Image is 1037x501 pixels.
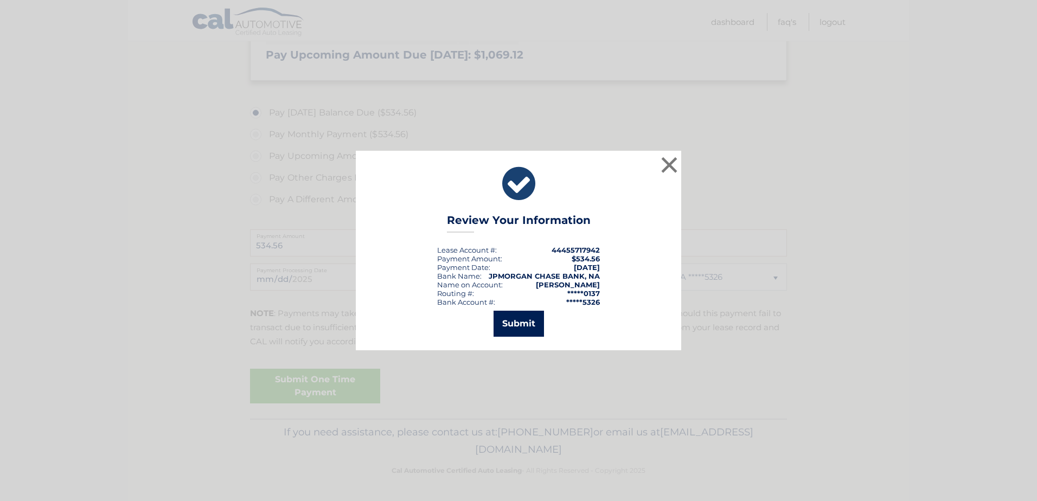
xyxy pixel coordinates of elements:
button: × [658,154,680,176]
span: [DATE] [574,263,600,272]
div: Routing #: [437,289,474,298]
div: Name on Account: [437,280,503,289]
strong: JPMORGAN CHASE BANK, NA [489,272,600,280]
div: : [437,263,490,272]
div: Payment Amount: [437,254,502,263]
strong: [PERSON_NAME] [536,280,600,289]
span: $534.56 [572,254,600,263]
h3: Review Your Information [447,214,591,233]
div: Bank Name: [437,272,482,280]
span: Payment Date [437,263,489,272]
div: Bank Account #: [437,298,495,306]
strong: 44455717942 [552,246,600,254]
div: Lease Account #: [437,246,497,254]
button: Submit [494,311,544,337]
